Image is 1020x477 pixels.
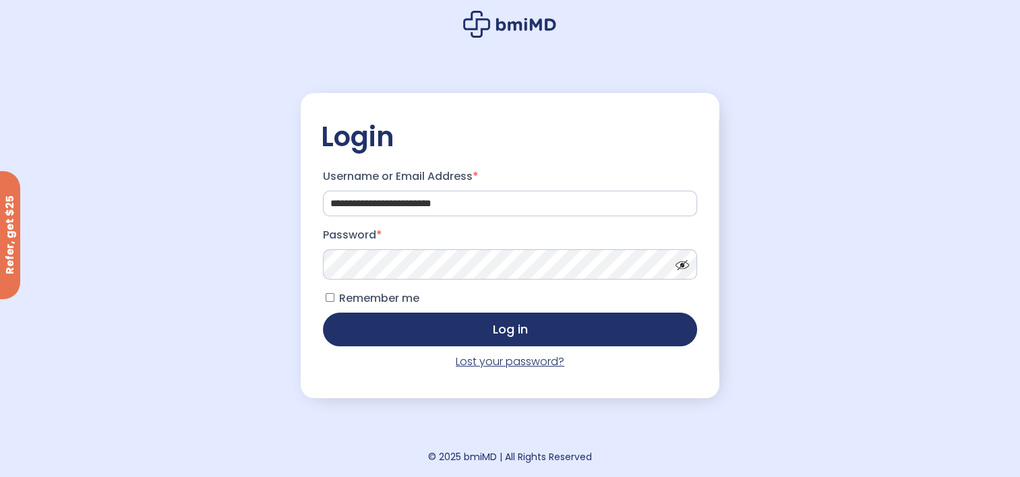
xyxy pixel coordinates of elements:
input: Remember me [326,293,334,302]
div: © 2025 bmiMD | All Rights Reserved [428,447,592,466]
button: Log in [323,313,696,346]
span: Remember me [339,290,419,306]
h2: Login [321,120,698,154]
label: Password [323,224,696,246]
label: Username or Email Address [323,166,696,187]
a: Lost your password? [456,354,564,369]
